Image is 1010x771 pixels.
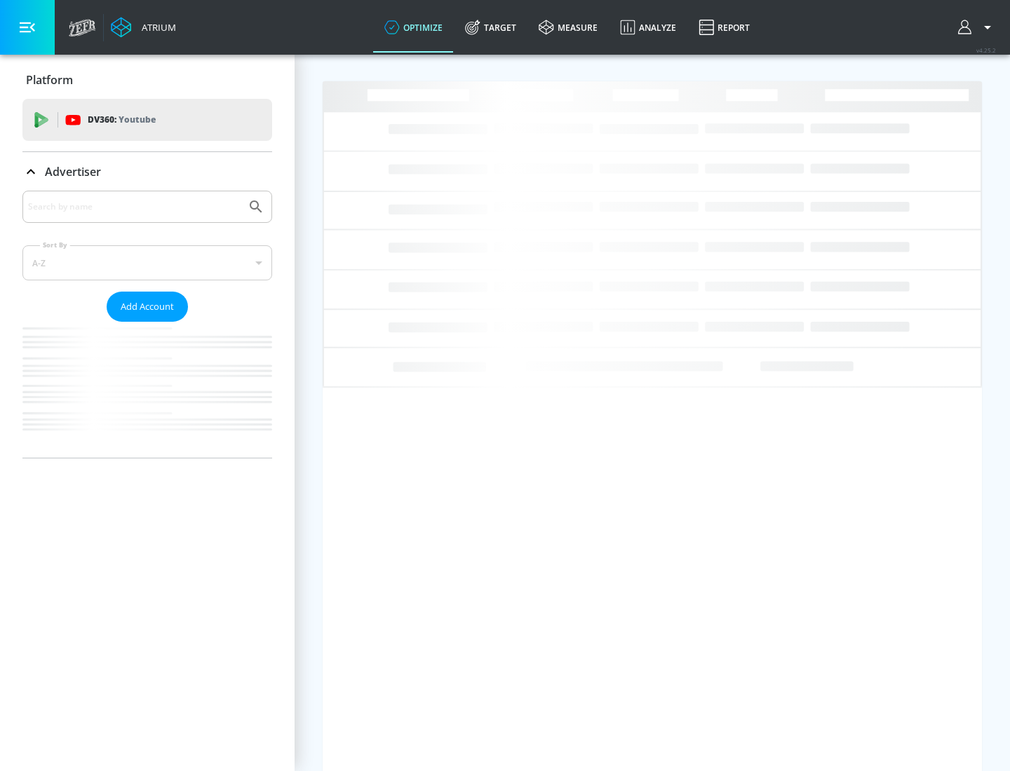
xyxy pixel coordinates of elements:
a: Atrium [111,17,176,38]
a: Report [687,2,761,53]
span: Add Account [121,299,174,315]
div: A-Z [22,245,272,280]
div: Advertiser [22,191,272,458]
span: v 4.25.2 [976,46,996,54]
p: DV360: [88,112,156,128]
p: Advertiser [45,164,101,179]
button: Add Account [107,292,188,322]
div: Atrium [136,21,176,34]
div: Platform [22,60,272,100]
div: Advertiser [22,152,272,191]
a: Analyze [609,2,687,53]
input: Search by name [28,198,241,216]
label: Sort By [40,240,70,250]
nav: list of Advertiser [22,322,272,458]
a: optimize [373,2,454,53]
p: Youtube [119,112,156,127]
a: Target [454,2,527,53]
div: DV360: Youtube [22,99,272,141]
a: measure [527,2,609,53]
p: Platform [26,72,73,88]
